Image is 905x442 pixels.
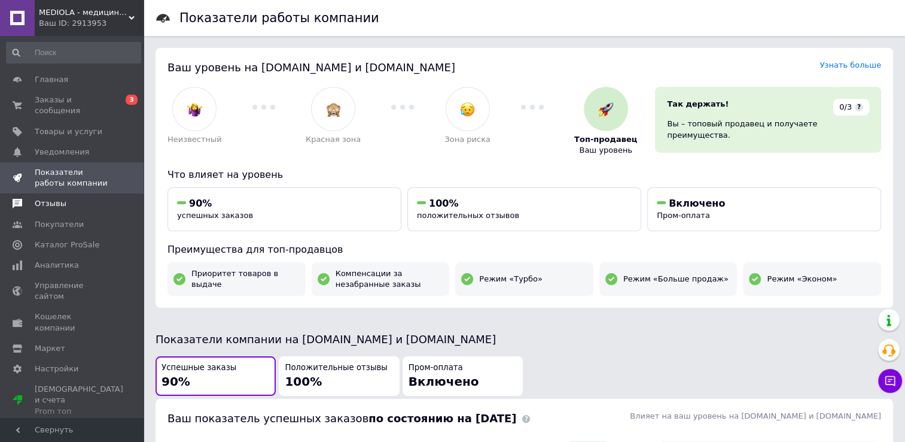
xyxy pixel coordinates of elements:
b: по состоянию на [DATE] [368,412,516,425]
button: 90%успешных заказов [167,187,401,231]
span: 100% [285,374,322,389]
span: Маркет [35,343,65,354]
button: Положительные отзывы100% [279,356,399,396]
div: Prom топ [35,406,123,417]
span: Уведомления [35,147,89,158]
button: Успешные заказы90% [156,356,276,396]
span: Главная [35,74,68,85]
img: :see_no_evil: [326,102,341,117]
span: Влияет на ваш уровень на [DOMAIN_NAME] и [DOMAIN_NAME] [630,411,881,420]
img: :woman-shrugging: [187,102,202,117]
span: успешных заказов [177,211,253,220]
span: Покупатели [35,219,84,230]
span: Пром-оплата [657,211,710,220]
span: Положительные отзывы [285,362,387,374]
span: Ваш уровень на [DOMAIN_NAME] и [DOMAIN_NAME] [167,61,455,74]
span: Режим «Эконом» [767,274,837,284]
button: ВключеноПром-оплата [647,187,881,231]
div: 0/3 [833,99,869,116]
span: [DEMOGRAPHIC_DATA] и счета [35,384,123,417]
span: Что влияет на уровень [167,169,283,180]
a: Узнать больше [819,60,881,69]
img: :disappointed_relieved: [460,102,475,117]
span: Кошелек компании [35,311,111,333]
span: Режим «Турбо» [479,274,543,284]
span: Приоритет товаров в выдаче [191,268,300,290]
span: MEDIOLA - медицинские и лабораторные товары, спорт, реабилитация и контрольно-измерительные приборы [39,7,129,18]
span: Включено [669,198,725,209]
input: Поиск [6,42,141,63]
span: ? [855,103,863,111]
div: Вы – топовый продавец и получаете преимущества. [667,119,869,140]
span: Отзывы [35,198,66,209]
span: Режим «Больше продаж» [623,274,729,284]
span: Успешные заказы [162,362,236,374]
span: Топ-продавец [574,134,637,145]
span: Показатели работы компании [35,167,111,189]
span: положительных отзывов [417,211,519,220]
span: Включено [409,374,479,389]
span: Управление сайтом [35,280,111,302]
span: Пром-оплата [409,362,463,374]
span: Преимущества для топ-продавцов [167,244,343,255]
span: Аналитика [35,260,79,271]
span: Ваш показатель успешных заказов [167,412,516,425]
span: Компенсации за незабранные заказы [336,268,444,290]
span: Зона риска [444,134,490,145]
span: 3 [126,95,138,105]
span: Показатели компании на [DOMAIN_NAME] и [DOMAIN_NAME] [156,333,496,346]
button: 100%положительных отзывов [407,187,641,231]
button: Пром-оплатаВключено [403,356,523,396]
span: Неизвестный [167,134,222,145]
div: Ваш ID: 2913953 [39,18,144,29]
span: Ваш уровень [579,145,632,156]
span: Заказы и сообщения [35,95,111,116]
img: :rocket: [598,102,613,117]
span: Настройки [35,364,78,374]
span: 90% [162,374,190,389]
span: Каталог ProSale [35,240,99,250]
button: Чат с покупателем [878,369,902,393]
h1: Показатели работы компании [179,11,379,25]
span: Так держать! [667,99,729,108]
span: 100% [429,198,458,209]
span: Красная зона [306,134,361,145]
span: Товары и услуги [35,126,102,137]
span: 90% [189,198,212,209]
